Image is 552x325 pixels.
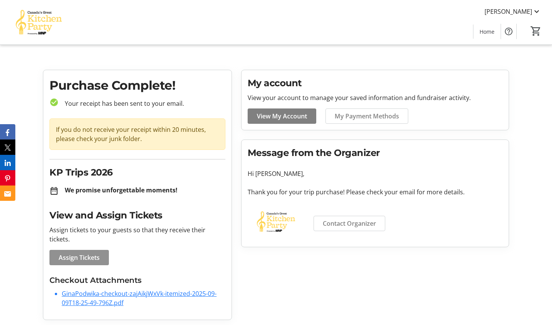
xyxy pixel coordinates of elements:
img: Canada’s Great Kitchen Party's Logo [5,3,73,41]
mat-icon: date_range [49,186,59,195]
p: Your receipt has been sent to your email. [59,99,225,108]
a: GinaPodwika-checkout-zajAikjWxVk-itemized-2025-09-09T18-25-49-796Z.pdf [62,289,217,307]
span: View My Account [257,112,307,121]
a: View My Account [248,108,316,124]
p: View your account to manage your saved information and fundraiser activity. [248,93,503,102]
p: Thank you for your trip purchase! Please check your email for more details. [248,187,503,197]
img: Canada’s Great Kitchen Party logo [248,206,304,238]
h2: KP Trips 2026 [49,166,225,179]
button: Cart [529,24,543,38]
h3: Checkout Attachments [49,274,225,286]
h1: Purchase Complete! [49,76,225,95]
span: Home [480,28,495,36]
a: Contact Organizer [314,216,385,231]
span: Contact Organizer [323,219,376,228]
a: My Payment Methods [325,108,408,124]
span: My Payment Methods [335,112,399,121]
div: If you do not receive your receipt within 20 minutes, please check your junk folder. [49,118,225,150]
strong: We promise unforgettable moments! [65,186,177,194]
span: Assign Tickets [59,253,100,262]
h2: Message from the Organizer [248,146,503,160]
a: Home [473,25,501,39]
button: [PERSON_NAME] [478,5,547,18]
h2: View and Assign Tickets [49,208,225,222]
a: Assign Tickets [49,250,109,265]
p: Assign tickets to your guests so that they receive their tickets. [49,225,225,244]
h2: My account [248,76,503,90]
mat-icon: check_circle [49,98,59,107]
p: Hi [PERSON_NAME], [248,169,503,178]
button: Help [501,24,516,39]
span: [PERSON_NAME] [485,7,532,16]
